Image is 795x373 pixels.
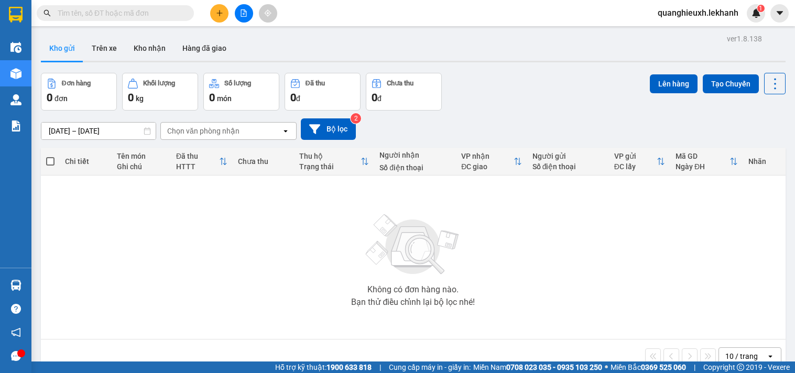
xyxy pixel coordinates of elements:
span: Miền Nam [473,361,602,373]
div: VP nhận [461,152,513,160]
img: svg+xml;base64,PHN2ZyBjbGFzcz0ibGlzdC1wbHVnX19zdmciIHhtbG5zPSJodHRwOi8vd3d3LnczLm9yZy8yMDAwL3N2Zy... [361,208,465,281]
sup: 1 [757,5,765,12]
img: warehouse-icon [10,94,21,105]
button: Tạo Chuyến [703,74,759,93]
div: ĐC giao [461,162,513,171]
div: Chưa thu [238,157,289,166]
div: Đã thu [306,80,325,87]
span: 0 [290,91,296,104]
th: Toggle SortBy [294,148,374,175]
img: warehouse-icon [10,42,21,53]
span: Cung cấp máy in - giấy in: [389,361,471,373]
div: ĐC lấy [614,162,657,171]
span: kg [136,94,144,103]
div: Số điện thoại [532,162,604,171]
div: Đã thu [176,152,219,160]
div: VP gửi [614,152,657,160]
div: Chưa thu [387,80,413,87]
div: Trạng thái [299,162,361,171]
input: Select a date range. [41,123,156,139]
th: Toggle SortBy [456,148,527,175]
button: file-add [235,4,253,23]
img: warehouse-icon [10,68,21,79]
div: Khối lượng [143,80,175,87]
span: message [11,351,21,361]
span: file-add [240,9,247,17]
th: Toggle SortBy [670,148,743,175]
div: Người nhận [379,151,451,159]
span: aim [264,9,271,17]
span: đơn [55,94,68,103]
img: logo-vxr [9,7,23,23]
button: Hàng đã giao [174,36,235,61]
sup: 2 [351,113,361,124]
span: | [694,361,695,373]
span: 0 [128,91,134,104]
button: Kho gửi [41,36,83,61]
img: icon-new-feature [752,8,761,18]
div: Số lượng [224,80,251,87]
svg: open [281,127,290,135]
span: Miền Bắc [611,361,686,373]
span: | [379,361,381,373]
strong: 1900 633 818 [326,363,372,371]
div: Không có đơn hàng nào. [367,286,459,294]
button: Khối lượng0kg [122,73,198,111]
div: ver 1.8.138 [727,33,762,45]
button: Lên hàng [650,74,698,93]
button: caret-down [770,4,789,23]
button: aim [259,4,277,23]
div: Ngày ĐH [676,162,729,171]
span: notification [11,327,21,337]
span: 0 [47,91,52,104]
div: HTTT [176,162,219,171]
span: 0 [209,91,215,104]
svg: open [766,352,775,360]
button: Đã thu0đ [285,73,361,111]
button: Đơn hàng0đơn [41,73,117,111]
span: đ [377,94,382,103]
button: plus [210,4,228,23]
span: question-circle [11,304,21,314]
strong: 0369 525 060 [641,363,686,371]
div: Mã GD [676,152,729,160]
input: Tìm tên, số ĐT hoặc mã đơn [58,7,181,19]
div: Chọn văn phòng nhận [167,126,239,136]
th: Toggle SortBy [609,148,670,175]
span: món [217,94,232,103]
div: Số điện thoại [379,163,451,172]
div: Bạn thử điều chỉnh lại bộ lọc nhé! [351,298,475,306]
button: Trên xe [83,36,125,61]
img: solution-icon [10,120,21,131]
button: Số lượng0món [203,73,279,111]
span: Hỗ trợ kỹ thuật: [275,361,372,373]
img: warehouse-icon [10,280,21,291]
div: Ghi chú [117,162,166,171]
span: quanghieuxh.lekhanh [649,6,747,19]
button: Chưa thu0đ [366,73,442,111]
span: caret-down [775,8,785,18]
span: copyright [737,364,744,371]
span: 0 [372,91,377,104]
div: Người gửi [532,152,604,160]
div: 10 / trang [725,351,758,361]
div: Tên món [117,152,166,160]
span: plus [216,9,223,17]
span: đ [296,94,300,103]
button: Kho nhận [125,36,174,61]
button: Bộ lọc [301,118,356,140]
div: Thu hộ [299,152,361,160]
span: 1 [759,5,763,12]
strong: 0708 023 035 - 0935 103 250 [506,363,602,371]
span: ⚪️ [605,365,608,369]
div: Chi tiết [65,157,106,166]
th: Toggle SortBy [171,148,232,175]
span: search [43,9,51,17]
div: Đơn hàng [62,80,91,87]
div: Nhãn [748,157,780,166]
